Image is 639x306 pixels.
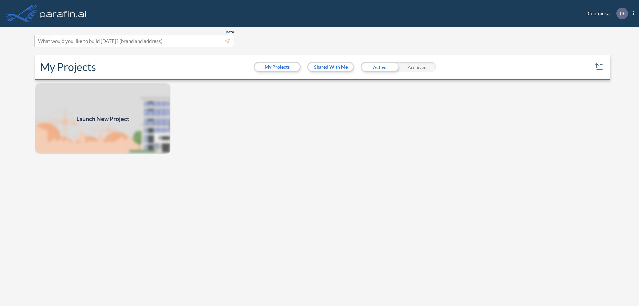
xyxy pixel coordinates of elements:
[38,7,88,20] img: logo
[40,61,96,73] h2: My Projects
[594,62,604,72] button: sort
[398,62,436,72] div: Archived
[308,63,353,71] button: Shared With Me
[255,63,300,71] button: My Projects
[35,83,171,154] img: add
[575,8,634,19] div: Dinamicka
[76,114,129,123] span: Launch New Project
[361,62,398,72] div: Active
[226,29,234,35] span: Beta
[620,10,624,16] p: D
[35,83,171,154] a: Launch New Project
